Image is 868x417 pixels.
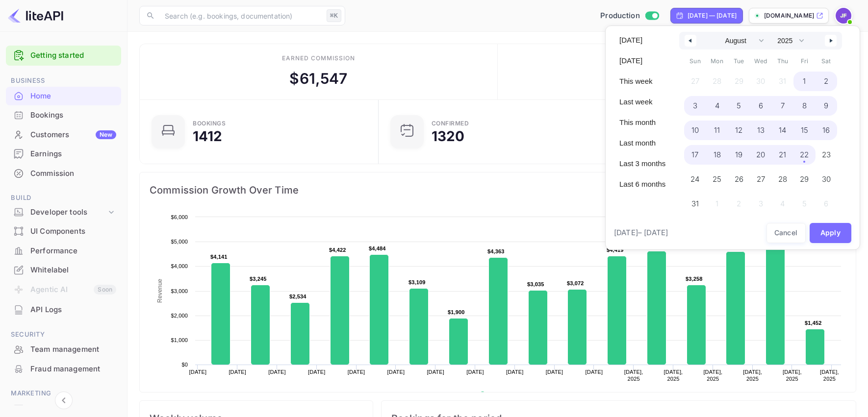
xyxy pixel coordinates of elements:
span: 31 [691,195,699,213]
button: Last month [613,135,671,151]
button: 27 [750,167,772,187]
button: 30 [816,167,838,187]
span: Sun [684,53,706,69]
span: Thu [771,53,793,69]
span: 20 [756,146,765,164]
button: 7 [771,94,793,113]
span: 13 [757,122,765,139]
button: 2 [816,69,838,89]
span: 5 [737,97,741,115]
button: 1 [793,69,816,89]
button: 31 [684,192,706,211]
button: Cancel [766,223,806,243]
button: 6 [750,94,772,113]
button: This week [613,73,671,90]
span: 1 [803,73,806,90]
button: Apply [810,223,852,243]
span: 26 [735,171,743,188]
button: 14 [771,118,793,138]
span: 29 [800,171,809,188]
span: 28 [778,171,787,188]
span: 9 [824,97,828,115]
button: 9 [816,94,838,113]
span: 19 [735,146,742,164]
button: 8 [793,94,816,113]
span: 10 [691,122,699,139]
span: Fri [793,53,816,69]
button: [DATE] [613,52,671,69]
span: 2 [824,73,828,90]
button: 19 [728,143,750,162]
span: 22 [800,146,809,164]
span: 14 [779,122,786,139]
button: 18 [706,143,728,162]
span: 24 [690,171,699,188]
span: Wed [750,53,772,69]
span: 18 [714,146,721,164]
button: 25 [706,167,728,187]
button: 29 [793,167,816,187]
button: Last 3 months [613,155,671,172]
button: 24 [684,167,706,187]
button: 11 [706,118,728,138]
span: 8 [802,97,807,115]
button: 10 [684,118,706,138]
button: 26 [728,167,750,187]
button: 13 [750,118,772,138]
span: 27 [757,171,765,188]
span: 4 [715,97,719,115]
button: 15 [793,118,816,138]
button: [DATE] [613,32,671,49]
span: 12 [735,122,742,139]
button: 16 [816,118,838,138]
span: 3 [693,97,697,115]
button: Last week [613,94,671,110]
span: Sat [816,53,838,69]
button: 21 [771,143,793,162]
span: 17 [691,146,698,164]
button: 23 [816,143,838,162]
button: This month [613,114,671,131]
span: Mon [706,53,728,69]
button: 17 [684,143,706,162]
span: Tue [728,53,750,69]
button: 4 [706,94,728,113]
span: 23 [822,146,831,164]
span: 7 [781,97,785,115]
button: 3 [684,94,706,113]
span: 25 [713,171,721,188]
button: 28 [771,167,793,187]
button: Last 6 months [613,176,671,193]
span: 11 [714,122,720,139]
span: 6 [759,97,763,115]
span: 15 [801,122,808,139]
button: 22 [793,143,816,162]
span: 30 [822,171,831,188]
span: [DATE] – [DATE] [614,227,668,239]
button: 12 [728,118,750,138]
button: 5 [728,94,750,113]
span: 16 [822,122,830,139]
button: 20 [750,143,772,162]
span: 21 [779,146,786,164]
